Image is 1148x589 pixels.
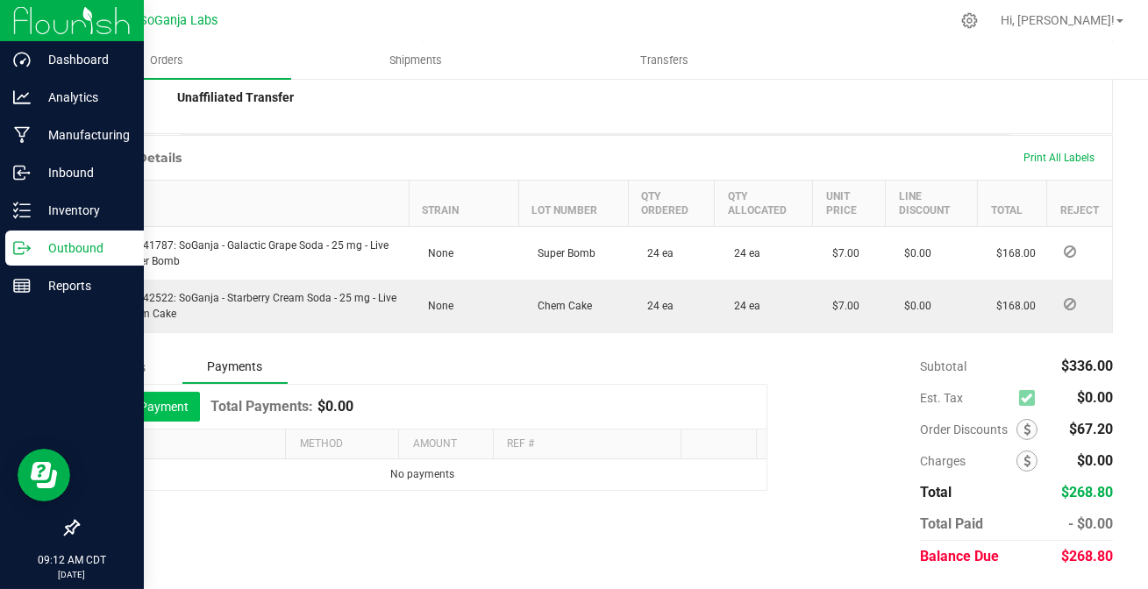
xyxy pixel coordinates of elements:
th: Ref # [493,429,681,459]
span: Hi, [PERSON_NAME]! [1001,13,1115,27]
p: $0.00 [317,398,353,415]
h1: Total Payments: [210,398,313,415]
th: Total [977,181,1046,227]
span: $0.00 [1077,389,1113,406]
p: Manufacturing [31,124,136,145]
inline-svg: Analytics [13,89,31,106]
span: Balance Due [920,548,999,564]
span: $7.00 [824,247,859,259]
span: Total [920,484,952,500]
inline-svg: Reports [13,277,31,294]
span: 24 ea [725,247,760,259]
span: Reject Inventory [1057,299,1083,309]
span: None [419,300,453,312]
span: Super Bomb [529,247,595,259]
p: 09:12 AM CDT [8,552,136,568]
p: Analytics [31,87,136,108]
inline-svg: Outbound [13,239,31,257]
th: Strain [409,181,518,227]
span: $168.00 [988,300,1036,312]
p: Inbound [31,162,136,183]
span: 24 ea [725,300,760,312]
span: M00001741787: SoGanja - Galactic Grape Soda - 25 mg - Live Resin - Super Bomb [89,239,389,267]
span: $268.80 [1061,484,1113,500]
span: $0.00 [1077,452,1113,469]
span: Total Paid [920,515,983,532]
inline-svg: Inventory [13,202,31,219]
span: Charges [920,454,1016,468]
span: 24 ea [638,247,674,259]
span: Reject Inventory [1057,246,1083,257]
span: $7.00 [824,300,859,312]
span: Est. Tax [920,391,1012,405]
span: - $0.00 [1068,515,1113,532]
a: Transfers [539,42,788,79]
th: Item [79,181,410,227]
span: Print All Labels [1023,152,1095,164]
th: Reject [1046,181,1112,227]
span: 24 ea [638,300,674,312]
span: $168.00 [988,247,1036,259]
th: Method [285,429,398,459]
inline-svg: Manufacturing [13,126,31,144]
p: Inventory [31,200,136,221]
strong: Unaffiliated Transfer [177,90,294,104]
a: Shipments [291,42,540,79]
div: Payments [182,351,288,384]
span: Chem Cake [529,300,592,312]
th: Qty Ordered [628,181,715,227]
button: Add Payment [91,392,200,422]
span: $336.00 [1061,358,1113,374]
span: Calculate excise tax [1019,387,1043,410]
span: $268.80 [1061,548,1113,564]
span: Shipments [366,53,466,68]
span: No payments [390,468,454,480]
span: $0.00 [895,300,931,312]
th: Line Discount [885,181,977,227]
p: Outbound [31,238,136,259]
p: Dashboard [31,49,136,70]
iframe: Resource center [18,449,70,501]
span: Orders [126,53,207,68]
inline-svg: Inbound [13,164,31,181]
span: None [419,247,453,259]
th: Lot Number [518,181,628,227]
div: Manage settings [959,12,980,29]
th: Amount [398,429,492,459]
span: $67.20 [1069,421,1113,437]
a: Orders [42,42,291,79]
span: SoGanja Labs [140,13,218,28]
p: Reports [31,275,136,296]
th: Qty Allocated [715,181,813,227]
p: [DATE] [8,568,136,581]
span: Subtotal [920,359,966,373]
span: Transfers [617,53,712,68]
span: M00001742522: SoGanja - Starberry Cream Soda - 25 mg - Live Resin - Chem Cake [89,292,397,320]
th: Unit Price [813,181,886,227]
th: Date [78,429,285,459]
span: Order Discounts [920,422,1016,436]
inline-svg: Dashboard [13,51,31,68]
span: $0.00 [895,247,931,259]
